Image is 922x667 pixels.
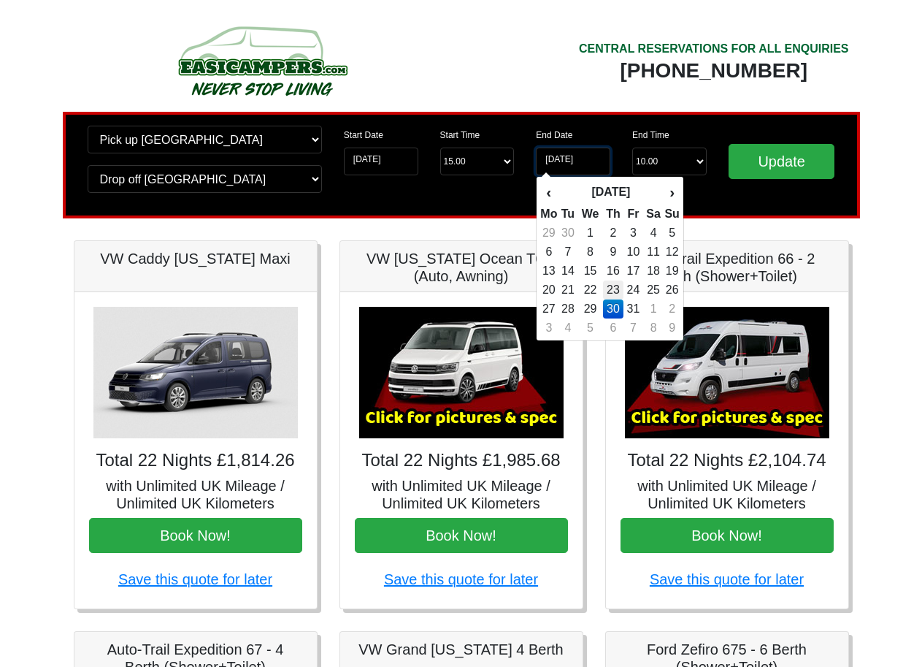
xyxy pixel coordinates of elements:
td: 9 [603,243,624,262]
input: Update [729,144,835,179]
td: 13 [539,262,558,281]
td: 4 [643,224,664,243]
h5: VW Grand [US_STATE] 4 Berth [355,641,568,658]
td: 10 [623,243,643,262]
td: 20 [539,281,558,300]
td: 9 [664,319,680,338]
button: Book Now! [89,518,302,553]
td: 7 [623,319,643,338]
td: 7 [558,243,577,262]
td: 3 [623,224,643,243]
td: 27 [539,300,558,319]
h5: with Unlimited UK Mileage / Unlimited UK Kilometers [89,477,302,512]
th: We [577,205,602,224]
td: 24 [623,281,643,300]
h5: Auto-Trail Expedition 66 - 2 Berth (Shower+Toilet) [621,250,834,285]
td: 3 [539,319,558,338]
td: 29 [577,300,602,319]
td: 25 [643,281,664,300]
td: 8 [643,319,664,338]
td: 4 [558,319,577,338]
input: Start Date [344,148,418,175]
td: 23 [603,281,624,300]
td: 17 [623,262,643,281]
th: Th [603,205,624,224]
input: Return Date [536,148,610,175]
th: Tu [558,205,577,224]
th: › [664,180,680,205]
td: 6 [603,319,624,338]
td: 31 [623,300,643,319]
td: 15 [577,262,602,281]
td: 16 [603,262,624,281]
th: [DATE] [558,180,664,205]
td: 1 [577,224,602,243]
td: 6 [539,243,558,262]
h4: Total 22 Nights £1,985.68 [355,450,568,471]
th: Fr [623,205,643,224]
h4: Total 22 Nights £1,814.26 [89,450,302,471]
td: 2 [603,224,624,243]
td: 26 [664,281,680,300]
h4: Total 22 Nights £2,104.74 [621,450,834,471]
td: 5 [664,224,680,243]
img: VW California Ocean T6.1 (Auto, Awning) [359,307,564,438]
img: campers-checkout-logo.png [123,20,401,101]
td: 12 [664,243,680,262]
a: Save this quote for later [118,571,272,587]
td: 19 [664,262,680,281]
img: Auto-Trail Expedition 66 - 2 Berth (Shower+Toilet) [625,307,829,438]
h5: with Unlimited UK Mileage / Unlimited UK Kilometers [621,477,834,512]
td: 14 [558,262,577,281]
h5: VW [US_STATE] Ocean T6.1 (Auto, Awning) [355,250,568,285]
td: 28 [558,300,577,319]
button: Book Now! [621,518,834,553]
td: 18 [643,262,664,281]
th: Sa [643,205,664,224]
h5: VW Caddy [US_STATE] Maxi [89,250,302,267]
th: Mo [539,205,558,224]
label: End Time [632,129,669,142]
td: 11 [643,243,664,262]
h5: with Unlimited UK Mileage / Unlimited UK Kilometers [355,477,568,512]
td: 21 [558,281,577,300]
img: VW Caddy California Maxi [93,307,298,438]
td: 8 [577,243,602,262]
td: 22 [577,281,602,300]
a: Save this quote for later [650,571,804,587]
label: Start Time [440,129,480,142]
button: Book Now! [355,518,568,553]
div: [PHONE_NUMBER] [579,58,849,84]
a: Save this quote for later [384,571,538,587]
td: 30 [603,300,624,319]
td: 2 [664,300,680,319]
th: ‹ [539,180,558,205]
td: 5 [577,319,602,338]
td: 1 [643,300,664,319]
label: End Date [536,129,572,142]
td: 30 [558,224,577,243]
div: CENTRAL RESERVATIONS FOR ALL ENQUIRIES [579,40,849,58]
label: Start Date [344,129,383,142]
td: 29 [539,224,558,243]
th: Su [664,205,680,224]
